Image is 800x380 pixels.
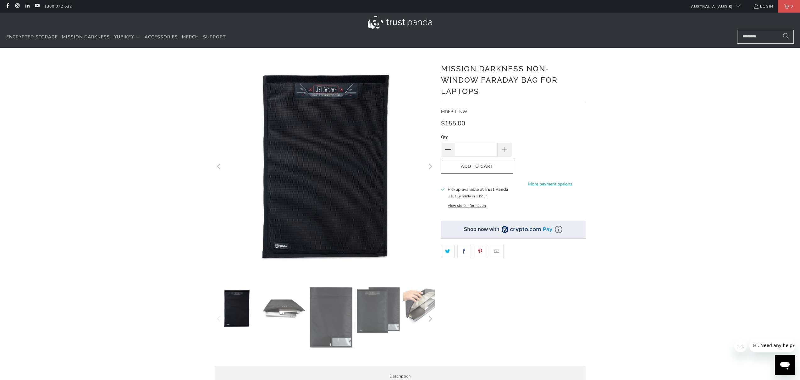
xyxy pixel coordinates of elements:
[6,30,58,45] a: Encrypted Storage
[749,339,795,352] iframe: Message from company
[262,287,306,331] img: Mission Darkness Non-Window Faraday Bag for Laptops - Trust Panda
[182,30,199,45] a: Merch
[44,3,72,10] a: 1300 072 632
[5,4,10,9] a: Trust Panda Australia on Facebook
[441,62,586,97] h1: Mission Darkness Non-Window Faraday Bag for Laptops
[441,134,511,140] label: Qty
[441,245,455,258] a: Share this on Twitter
[309,287,353,348] img: Mission Darkness Non-Window Faraday Bag for Laptops - Trust Panda
[737,30,794,44] input: Search...
[441,109,467,115] span: MDFB-L-NW
[214,287,224,351] button: Previous
[6,34,58,40] span: Encrypted Storage
[182,34,199,40] span: Merch
[403,287,447,325] img: Mission Darkness Non-Window Faraday Bag for Laptops - Trust Panda
[62,30,110,45] a: Mission Darkness
[214,57,224,277] button: Previous
[448,164,507,169] span: Add to Cart
[145,30,178,45] a: Accessories
[441,269,586,283] iframe: Reviews Widget
[114,34,134,40] span: YubiKey
[457,245,471,258] a: Share this on Facebook
[425,57,435,277] button: Next
[778,30,794,44] button: Search
[203,30,226,45] a: Support
[145,34,178,40] span: Accessories
[425,287,435,351] button: Next
[490,245,504,258] a: Email this to a friend
[734,340,747,352] iframe: Close message
[215,57,435,277] a: Mission Darkness Non-Window Faraday Bag for Laptops
[515,181,586,188] a: More payment options
[62,34,110,40] span: Mission Darkness
[441,160,513,174] button: Add to Cart
[114,30,141,45] summary: YubiKey
[441,119,465,128] span: $155.00
[474,245,487,258] a: Share this on Pinterest
[448,194,487,199] small: Usually ready in 1 hour
[448,203,486,208] button: View store information
[6,30,226,45] nav: Translation missing: en.navigation.header.main_nav
[484,186,508,192] b: Trust Panda
[368,16,432,29] img: Trust Panda Australia
[34,4,40,9] a: Trust Panda Australia on YouTube
[775,355,795,375] iframe: Button to launch messaging window
[215,287,259,331] img: Mission Darkness Non-Window Faraday Bag for Laptops
[464,226,499,233] div: Shop now with
[356,287,400,334] img: Mission Darkness Non-Window Faraday Bag for Laptops - Trust Panda
[203,34,226,40] span: Support
[14,4,20,9] a: Trust Panda Australia on Instagram
[753,3,773,10] a: Login
[25,4,30,9] a: Trust Panda Australia on LinkedIn
[448,186,508,193] h3: Pickup available at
